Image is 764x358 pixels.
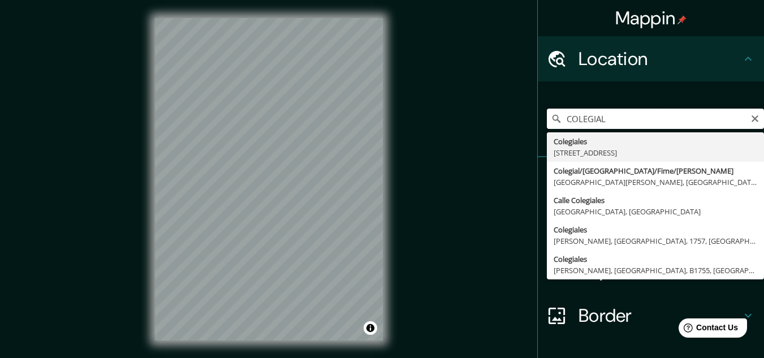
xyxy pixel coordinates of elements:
div: Calle Colegiales [554,195,757,206]
h4: Mappin [615,7,687,29]
div: Colegial/[GEOGRAPHIC_DATA]/Fime/[PERSON_NAME] [554,165,757,176]
h4: Border [579,304,741,327]
div: Colegiales [554,136,757,147]
h4: Layout [579,259,741,282]
div: [GEOGRAPHIC_DATA], [GEOGRAPHIC_DATA] [554,206,757,217]
div: Colegiales [554,224,757,235]
button: Clear [750,113,759,123]
div: [PERSON_NAME], [GEOGRAPHIC_DATA], 1757, [GEOGRAPHIC_DATA] [554,235,757,247]
div: Location [538,36,764,81]
iframe: Help widget launcher [663,314,752,346]
div: Colegiales [554,253,757,265]
div: Border [538,293,764,338]
div: Pins [538,157,764,202]
h4: Location [579,48,741,70]
div: Style [538,202,764,248]
div: [PERSON_NAME], [GEOGRAPHIC_DATA], B1755, [GEOGRAPHIC_DATA] [554,265,757,276]
div: [GEOGRAPHIC_DATA][PERSON_NAME], [GEOGRAPHIC_DATA], [GEOGRAPHIC_DATA] [554,176,757,188]
div: [STREET_ADDRESS] [554,147,757,158]
input: Pick your city or area [547,109,764,129]
canvas: Map [155,18,383,340]
div: Layout [538,248,764,293]
button: Toggle attribution [364,321,377,335]
img: pin-icon.png [677,15,687,24]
